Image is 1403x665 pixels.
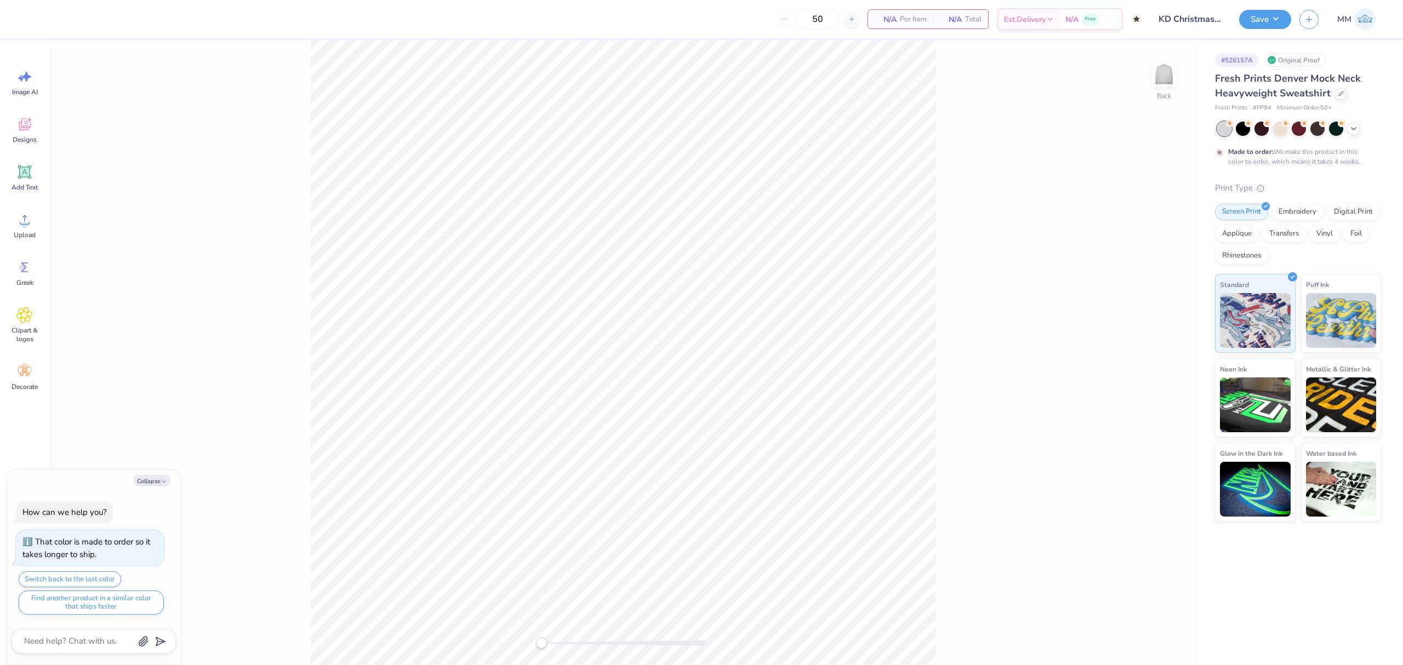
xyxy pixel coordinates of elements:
[1220,363,1247,375] span: Neon Ink
[1262,226,1306,242] div: Transfers
[1264,53,1326,67] div: Original Proof
[1150,8,1231,30] input: Untitled Design
[1215,204,1268,220] div: Screen Print
[22,507,107,518] div: How can we help you?
[1220,279,1249,290] span: Standard
[1157,91,1171,101] div: Back
[1228,147,1363,167] div: We make this product in this color to order, which means it takes 4 weeks.
[12,183,38,192] span: Add Text
[536,638,547,649] div: Accessibility label
[1215,53,1259,67] div: # 526157A
[12,88,38,96] span: Image AI
[1354,8,1376,30] img: Mariah Myssa Salurio
[1343,226,1369,242] div: Foil
[134,475,170,486] button: Collapse
[1004,14,1046,25] span: Est. Delivery
[12,382,38,391] span: Decorate
[1220,377,1291,432] img: Neon Ink
[1215,72,1361,100] span: Fresh Prints Denver Mock Neck Heavyweight Sweatshirt
[1215,248,1268,264] div: Rhinestones
[1309,226,1340,242] div: Vinyl
[1327,204,1380,220] div: Digital Print
[1065,14,1079,25] span: N/A
[1306,377,1377,432] img: Metallic & Glitter Ink
[796,9,839,29] input: – –
[19,591,164,615] button: Find another product in a similar color that ships faster
[965,14,982,25] span: Total
[14,231,36,239] span: Upload
[19,571,121,587] button: Switch back to the last color
[1253,104,1271,113] span: # FP94
[900,14,927,25] span: Per Item
[1228,147,1274,156] strong: Made to order:
[16,278,33,287] span: Greek
[1277,104,1332,113] span: Minimum Order: 50 +
[1337,13,1351,26] span: MM
[1306,363,1371,375] span: Metallic & Glitter Ink
[1271,204,1324,220] div: Embroidery
[1220,462,1291,517] img: Glow in the Dark Ink
[1306,293,1377,348] img: Puff Ink
[1306,462,1377,517] img: Water based Ink
[1085,15,1096,23] span: Free
[7,326,43,343] span: Clipart & logos
[940,14,962,25] span: N/A
[1153,64,1175,85] img: Back
[1220,448,1282,459] span: Glow in the Dark Ink
[1239,10,1291,29] button: Save
[1215,104,1247,113] span: Fresh Prints
[1306,279,1329,290] span: Puff Ink
[1215,226,1259,242] div: Applique
[875,14,897,25] span: N/A
[1220,293,1291,348] img: Standard
[1332,8,1381,30] a: MM
[1215,182,1381,194] div: Print Type
[1306,448,1356,459] span: Water based Ink
[22,536,150,560] div: That color is made to order so it takes longer to ship.
[13,135,37,144] span: Designs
